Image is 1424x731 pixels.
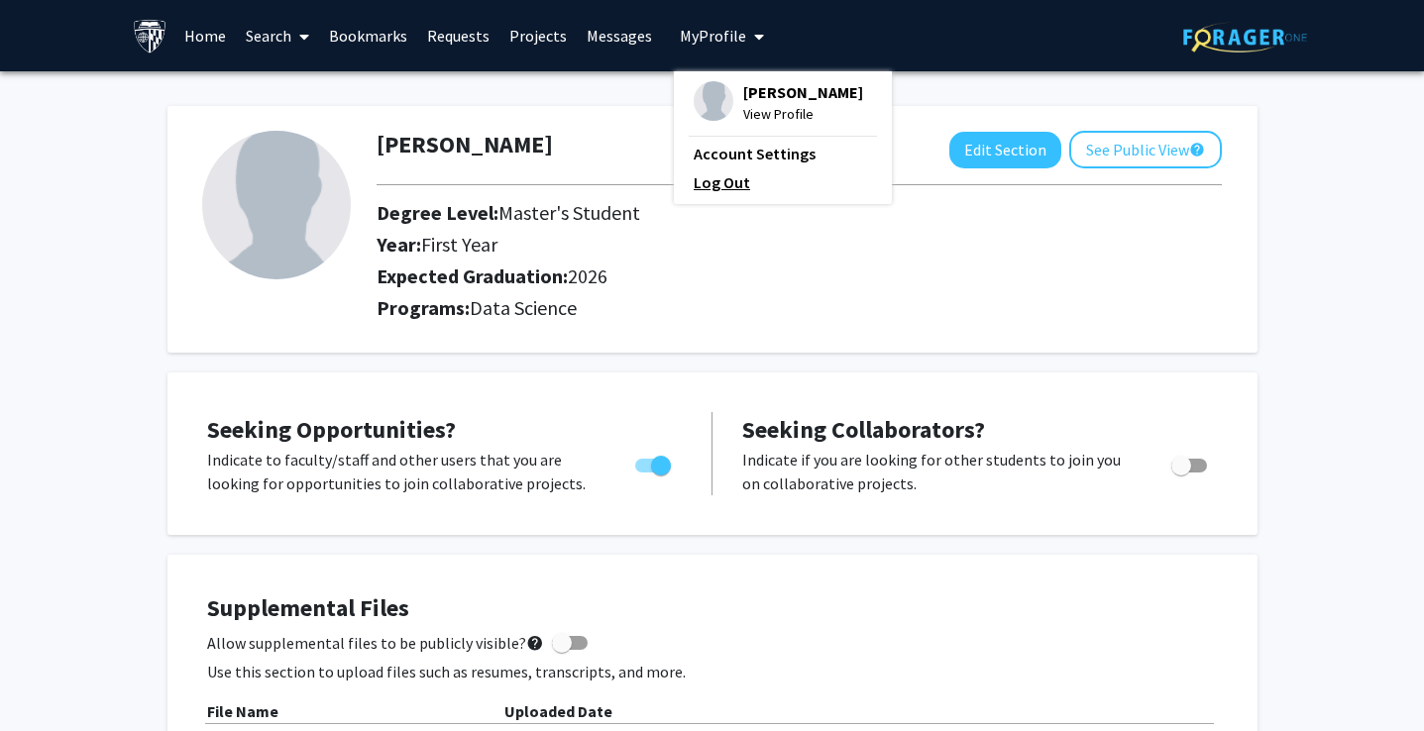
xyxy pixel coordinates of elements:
p: Indicate if you are looking for other students to join you on collaborative projects. [742,448,1134,495]
div: Toggle [627,448,682,477]
div: Profile Picture[PERSON_NAME]View Profile [694,81,863,125]
b: Uploaded Date [504,701,612,721]
iframe: Chat [15,642,84,716]
h1: [PERSON_NAME] [377,131,553,159]
a: Log Out [694,170,872,194]
a: Account Settings [694,142,872,165]
b: File Name [207,701,278,721]
span: [PERSON_NAME] [743,81,863,103]
mat-icon: help [1189,138,1205,161]
a: Bookmarks [319,1,417,70]
button: See Public View [1069,131,1222,168]
span: Data Science [470,295,577,320]
img: ForagerOne Logo [1183,22,1307,52]
span: View Profile [743,103,863,125]
h2: Programs: [377,296,1222,320]
button: Edit Section [949,132,1061,168]
span: First Year [421,232,497,257]
img: Johns Hopkins University Logo [133,19,167,53]
span: My Profile [680,26,746,46]
div: Toggle [1163,448,1218,477]
mat-icon: help [526,631,544,655]
span: Allow supplemental files to be publicly visible? [207,631,544,655]
p: Indicate to faculty/staff and other users that you are looking for opportunities to join collabor... [207,448,598,495]
span: Master's Student [498,200,640,225]
span: Seeking Collaborators? [742,414,985,445]
a: Requests [417,1,499,70]
h2: Degree Level: [377,201,1051,225]
img: Profile Picture [694,81,733,121]
a: Search [236,1,319,70]
a: Home [174,1,236,70]
span: 2026 [568,263,607,288]
h2: Expected Graduation: [377,264,1051,288]
p: Use this section to upload files such as resumes, transcripts, and more. [207,660,1218,683]
span: Seeking Opportunities? [207,414,456,445]
a: Messages [577,1,662,70]
h4: Supplemental Files [207,594,1218,623]
a: Projects [499,1,577,70]
h2: Year: [377,233,1051,257]
img: Profile Picture [202,131,351,279]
